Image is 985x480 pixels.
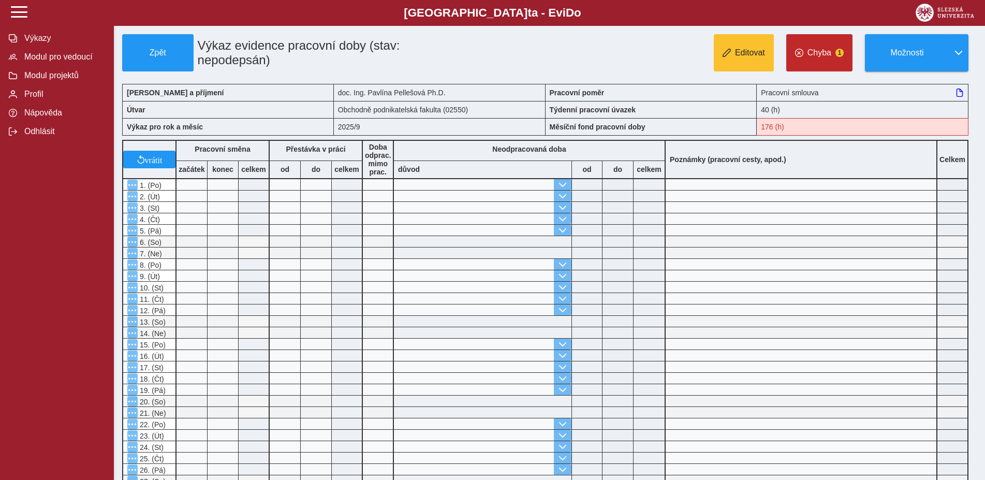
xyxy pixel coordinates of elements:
button: Menu [127,339,138,350]
span: 6. (So) [138,238,161,246]
span: 19. (Pá) [138,386,166,395]
button: Menu [127,442,138,452]
b: Měsíční fond pracovní doby [550,123,645,131]
span: 21. (Ne) [138,409,166,417]
span: Zpět [127,48,189,57]
div: Fond pracovní doby (176 h) a součet hodin ( h) se neshodují! [757,118,968,136]
span: Možnosti [874,48,940,57]
b: celkem [332,165,362,173]
span: 11. (Čt) [138,295,164,303]
b: [GEOGRAPHIC_DATA] a - Evi [31,6,954,20]
span: Modul pro vedoucí [21,52,105,62]
span: t [527,6,531,19]
button: Menu [127,385,138,395]
button: Chyba1 [786,34,852,71]
button: Menu [127,430,138,441]
button: Editovat [714,34,774,71]
b: Pracovní směna [195,145,250,153]
div: 2025/9 [334,118,546,136]
span: 20. (So) [138,398,166,406]
div: doc. Ing. Pavlína Pellešová Ph.D. [334,84,546,101]
button: Možnosti [865,34,949,71]
span: 12. (Pá) [138,307,166,315]
b: Útvar [127,106,145,114]
button: Menu [127,294,138,304]
span: Profil [21,90,105,99]
b: Týdenní pracovní úvazek [550,106,636,114]
button: Menu [127,180,138,190]
b: Neodpracovaná doba [492,145,566,153]
button: Menu [127,202,138,213]
button: Menu [127,237,138,247]
span: 17. (St) [138,363,164,372]
button: Menu [127,282,138,293]
span: 16. (Út) [138,352,164,360]
button: Menu [127,191,138,201]
b: celkem [634,165,665,173]
span: 13. (So) [138,318,166,326]
b: Výkaz pro rok a měsíc [127,123,203,131]
b: Pracovní poměr [550,89,605,97]
span: 4. (Čt) [138,215,160,224]
img: logo_web_su.png [916,4,974,22]
button: Menu [127,259,138,270]
span: 24. (St) [138,443,164,452]
b: důvod [398,165,420,173]
button: Menu [127,419,138,429]
span: 3. (St) [138,204,159,212]
span: 14. (Ne) [138,329,166,338]
button: vrátit [123,151,175,168]
span: 10. (St) [138,284,164,292]
button: Menu [127,408,138,418]
button: Zpět [122,34,194,71]
h1: Výkaz evidence pracovní doby (stav: nepodepsán) [194,34,478,71]
span: 1. (Po) [138,181,161,190]
span: 26. (Pá) [138,466,166,474]
button: Menu [127,396,138,406]
b: Přestávka v práci [286,145,345,153]
b: do [301,165,331,173]
div: 40 (h) [757,101,968,118]
button: Menu [127,351,138,361]
span: o [574,6,581,19]
button: Menu [127,453,138,463]
span: 2. (Út) [138,193,160,201]
span: Modul projektů [21,71,105,80]
span: Nápověda [21,108,105,118]
span: 5. (Pá) [138,227,161,235]
span: 15. (Po) [138,341,166,349]
b: Celkem [939,155,965,164]
button: Menu [127,362,138,372]
span: 23. (Út) [138,432,164,440]
button: Menu [127,271,138,281]
b: od [270,165,300,173]
button: Menu [127,305,138,315]
span: D [566,6,574,19]
b: začátek [177,165,207,173]
button: Menu [127,328,138,338]
span: Výkazy [21,34,105,43]
span: Chyba [807,48,831,57]
button: Menu [127,248,138,258]
b: [PERSON_NAME] a příjmení [127,89,224,97]
b: do [602,165,633,173]
b: konec [208,165,238,173]
b: od [572,165,602,173]
span: 22. (Po) [138,420,166,429]
button: Menu [127,316,138,327]
span: 9. (Út) [138,272,160,281]
span: Editovat [735,48,765,57]
b: Doba odprac. mimo prac. [365,143,391,176]
span: Odhlásit [21,127,105,136]
button: Menu [127,464,138,475]
span: 25. (Čt) [138,455,164,463]
div: Pracovní smlouva [757,84,968,101]
button: Menu [127,214,138,224]
b: celkem [239,165,269,173]
button: Menu [127,373,138,384]
span: vrátit [145,155,163,164]
span: 18. (Čt) [138,375,164,383]
div: Obchodně podnikatelská fakulta (02550) [334,101,546,118]
span: 1 [835,49,844,57]
span: 8. (Po) [138,261,161,269]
